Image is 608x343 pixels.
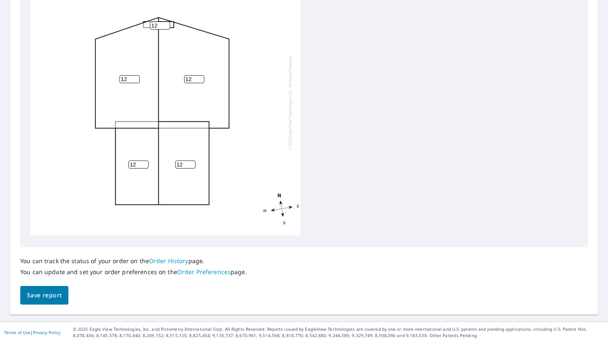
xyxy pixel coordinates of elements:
[20,257,247,265] p: You can track the status of your order on the page.
[73,326,604,339] p: © 2025 Eagle View Technologies, Inc. and Pictometry International Corp. All Rights Reserved. Repo...
[20,286,68,305] button: Save report
[33,329,60,335] a: Privacy Policy
[4,330,60,335] p: |
[149,257,188,265] a: Order History
[4,329,30,335] a: Terms of Use
[27,290,62,301] span: Save report
[177,268,231,276] a: Order Preferences
[20,268,247,276] p: You can update and set your order preferences on the page.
